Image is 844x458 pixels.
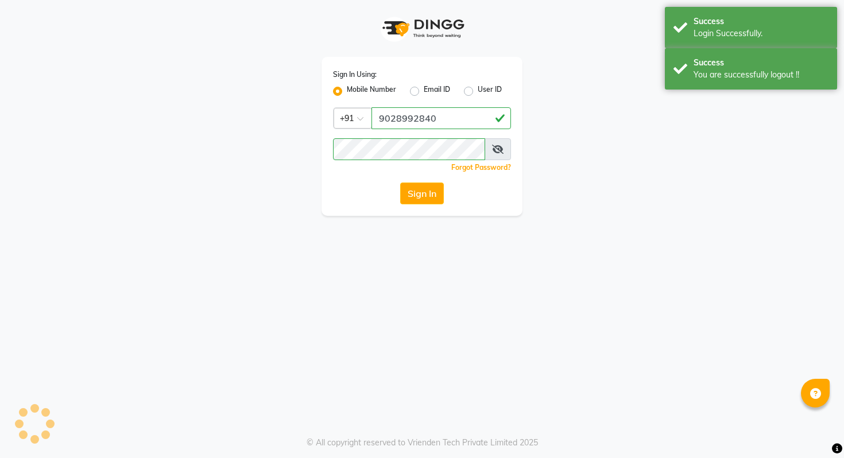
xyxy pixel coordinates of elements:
div: Success [694,57,828,69]
input: Username [371,107,511,129]
div: Success [694,15,828,28]
label: Sign In Using: [333,69,377,80]
label: Email ID [424,84,450,98]
label: Mobile Number [347,84,396,98]
a: Forgot Password? [451,163,511,172]
img: logo1.svg [376,11,468,45]
button: Sign In [400,183,444,204]
div: Login Successfully. [694,28,828,40]
label: User ID [478,84,502,98]
input: Username [333,138,485,160]
div: You are successfully logout !! [694,69,828,81]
